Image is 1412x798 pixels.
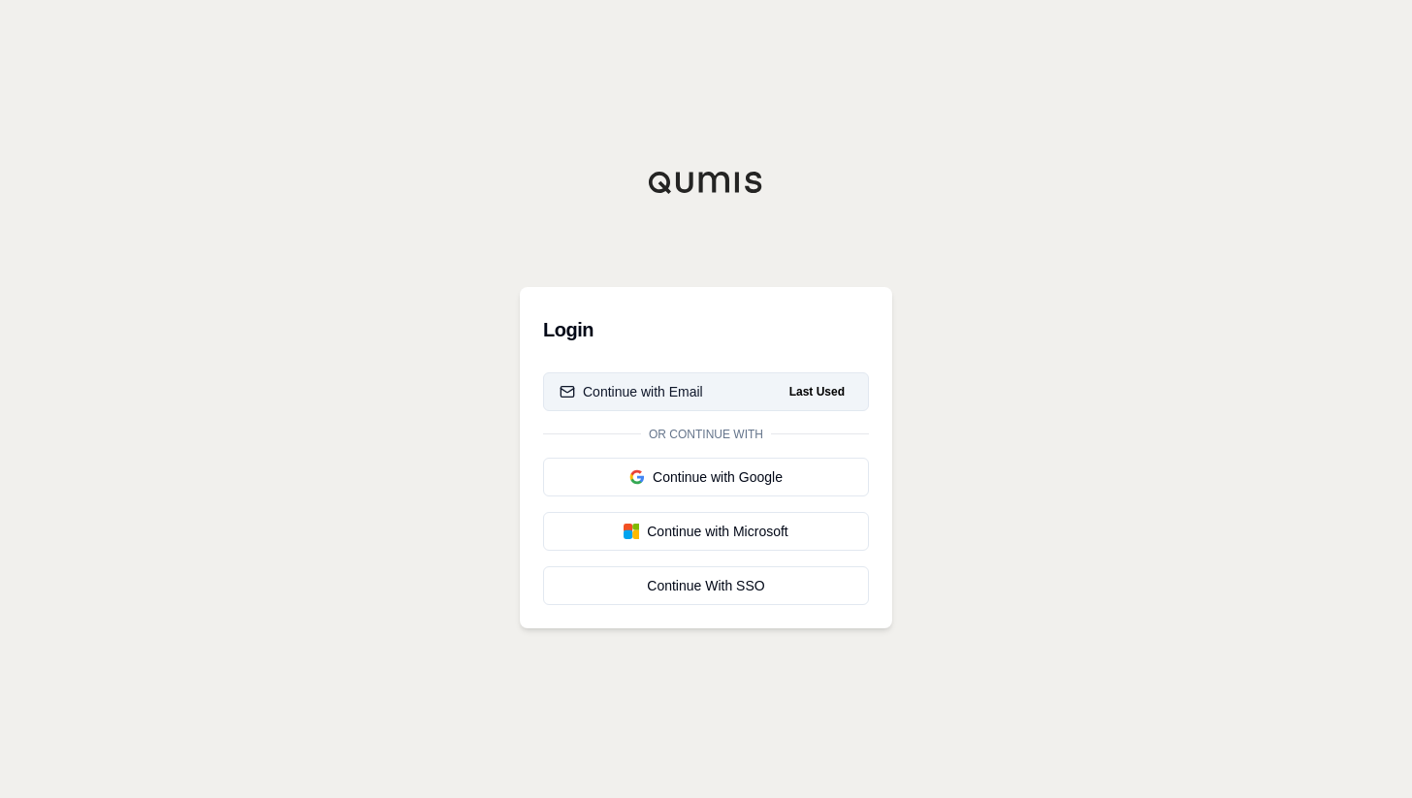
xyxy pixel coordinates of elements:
[641,427,771,442] span: Or continue with
[560,576,852,595] div: Continue With SSO
[560,382,703,401] div: Continue with Email
[543,458,869,496] button: Continue with Google
[648,171,764,194] img: Qumis
[782,380,852,403] span: Last Used
[543,310,869,349] h3: Login
[543,372,869,411] button: Continue with EmailLast Used
[543,566,869,605] a: Continue With SSO
[560,522,852,541] div: Continue with Microsoft
[560,467,852,487] div: Continue with Google
[543,512,869,551] button: Continue with Microsoft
